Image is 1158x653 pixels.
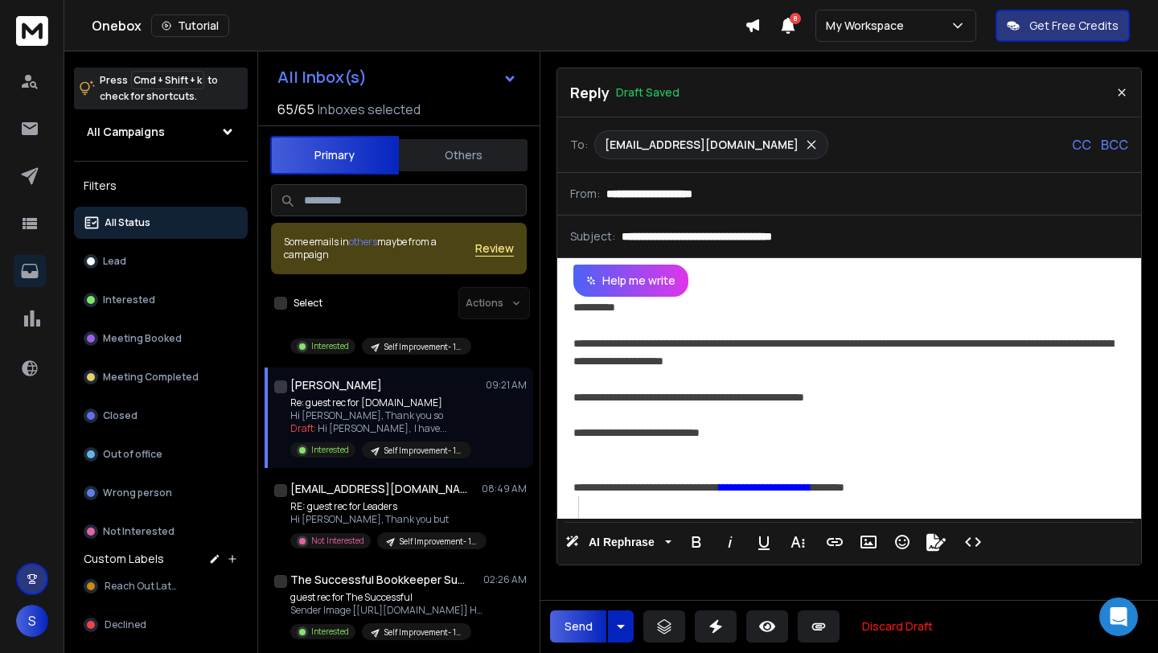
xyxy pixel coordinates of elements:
[311,340,349,352] p: Interested
[284,236,475,261] div: Some emails in maybe from a campaign
[570,228,615,244] p: Subject:
[311,626,349,638] p: Interested
[996,10,1130,42] button: Get Free Credits
[105,216,150,229] p: All Status
[290,377,382,393] h1: [PERSON_NAME]
[958,526,988,558] button: Code View
[131,71,204,89] span: Cmd + Shift + k
[290,421,316,435] span: Draft:
[550,610,606,643] button: Send
[103,487,172,499] p: Wrong person
[1099,598,1138,636] div: Open Intercom Messenger
[400,536,477,548] p: Self Improvement- 1k-10k
[87,124,165,140] h1: All Campaigns
[790,13,801,24] span: 8
[486,379,527,392] p: 09:21 AM
[715,526,745,558] button: Italic (⌘I)
[74,400,248,432] button: Closed
[290,513,483,526] p: Hi [PERSON_NAME], Thank you but
[853,526,884,558] button: Insert Image (⌘P)
[605,137,799,153] p: [EMAIL_ADDRESS][DOMAIN_NAME]
[105,618,146,631] span: Declined
[74,609,248,641] button: Declined
[265,61,530,93] button: All Inbox(s)
[277,69,367,85] h1: All Inbox(s)
[16,605,48,637] button: S
[74,570,248,602] button: Reach Out Later
[1072,135,1091,154] p: CC
[1101,135,1128,154] p: BCC
[311,444,349,456] p: Interested
[74,477,248,509] button: Wrong person
[921,526,951,558] button: Signature
[681,526,712,558] button: Bold (⌘B)
[290,500,483,513] p: RE: guest rec for Leaders
[616,84,680,101] p: Draft Saved
[74,245,248,277] button: Lead
[74,116,248,148] button: All Campaigns
[74,284,248,316] button: Interested
[826,18,910,34] p: My Workspace
[103,448,162,461] p: Out of office
[103,332,182,345] p: Meeting Booked
[294,297,322,310] label: Select
[349,235,377,248] span: others
[585,536,658,549] span: AI Rephrase
[749,526,779,558] button: Underline (⌘U)
[311,535,364,547] p: Not Interested
[290,591,483,604] p: guest rec for The Successful
[92,14,745,37] div: Onebox
[151,14,229,37] button: Tutorial
[74,361,248,393] button: Meeting Completed
[570,81,610,104] p: Reply
[384,626,462,639] p: Self Improvement- 1k-10k
[483,573,527,586] p: 02:26 AM
[318,100,421,119] h3: Inboxes selected
[270,136,399,175] button: Primary
[399,138,528,173] button: Others
[100,72,218,105] p: Press to check for shortcuts.
[103,294,155,306] p: Interested
[384,445,462,457] p: Self Improvement- 1k-10k
[277,100,314,119] span: 65 / 65
[74,207,248,239] button: All Status
[103,409,138,422] p: Closed
[84,551,164,567] h3: Custom Labels
[782,526,813,558] button: More Text
[482,483,527,495] p: 08:49 AM
[819,526,850,558] button: Insert Link (⌘K)
[887,526,918,558] button: Emoticons
[74,322,248,355] button: Meeting Booked
[290,481,467,497] h1: [EMAIL_ADDRESS][DOMAIN_NAME]
[570,137,588,153] p: To:
[849,610,946,643] button: Discard Draft
[103,255,126,268] p: Lead
[573,265,688,297] button: Help me write
[74,175,248,197] h3: Filters
[1029,18,1119,34] p: Get Free Credits
[290,572,467,588] h1: The Successful Bookkeeper Support
[562,526,675,558] button: AI Rephrase
[475,240,514,257] button: Review
[74,438,248,470] button: Out of office
[103,525,175,538] p: Not Interested
[384,341,462,353] p: Self Improvement- 1k-10k
[105,580,180,593] span: Reach Out Later
[318,421,447,435] span: Hi [PERSON_NAME], I have ...
[103,371,199,384] p: Meeting Completed
[570,186,600,202] p: From:
[290,604,483,617] p: Sender Image [[URL][DOMAIN_NAME]] Hi [PERSON_NAME], Thanks for
[290,409,471,422] p: Hi [PERSON_NAME], Thank you so
[290,396,471,409] p: Re: guest rec for [DOMAIN_NAME]
[74,515,248,548] button: Not Interested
